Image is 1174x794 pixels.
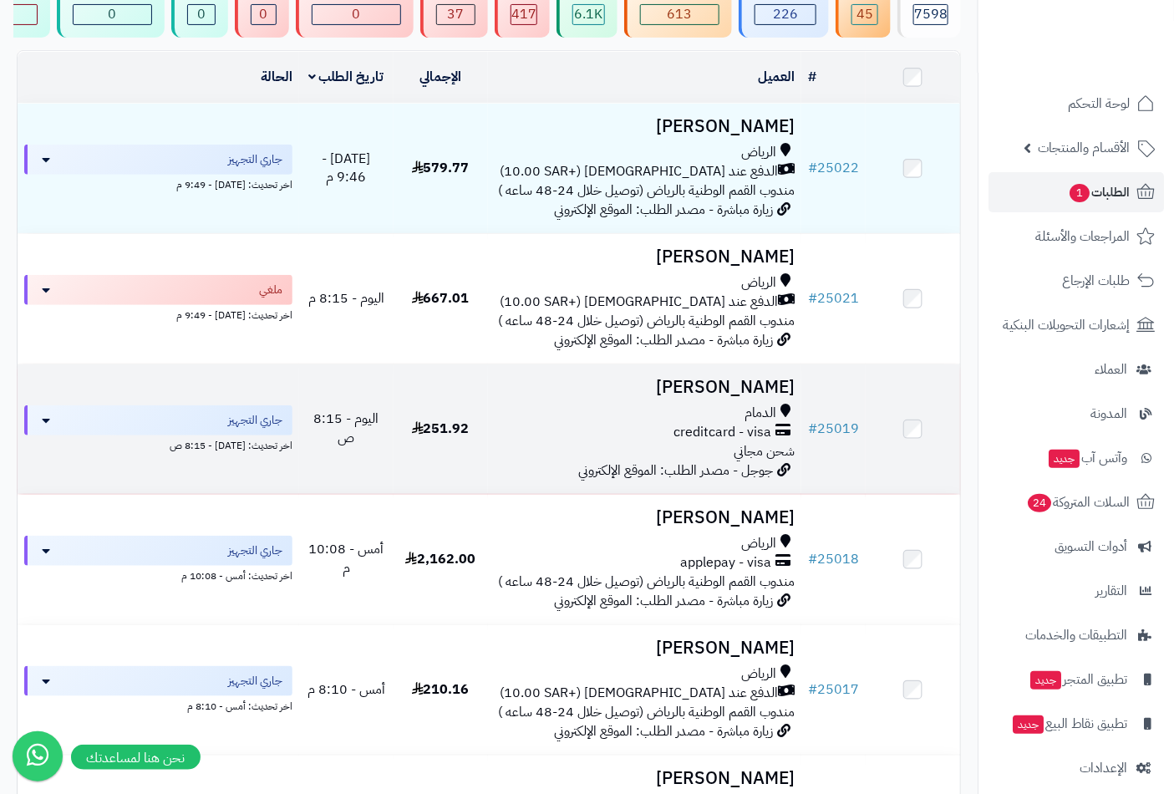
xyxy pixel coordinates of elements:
[745,404,776,423] span: الدمام
[24,305,292,323] div: اخر تحديث: [DATE] - 9:49 م
[1055,535,1127,558] span: أدوات التسويق
[741,664,776,684] span: الرياض
[988,748,1164,788] a: الإعدادات
[322,149,370,188] span: [DATE] - 9:46 م
[495,247,795,267] h3: [PERSON_NAME]
[554,330,773,350] span: زيارة مباشرة - مصدر الطلب: الموقع الإلكتروني
[573,5,604,24] div: 6098
[259,282,282,298] span: ملغي
[500,684,778,703] span: الدفع عند [DEMOGRAPHIC_DATA] (+10.00 SAR)
[1013,715,1044,734] span: جديد
[856,4,873,24] span: 45
[228,673,282,690] span: جاري التجهيز
[1049,450,1080,468] span: جديد
[988,571,1164,611] a: التقارير
[988,84,1164,124] a: لوحة التحكم
[405,549,475,569] span: 2,162.00
[641,5,719,24] div: 613
[914,4,948,24] span: 7598
[554,200,773,220] span: زيارة مباشرة - مصدر الطلب: الموقع الإلكتروني
[988,615,1164,655] a: التطبيقات والخدمات
[1095,579,1127,603] span: التقارير
[741,143,776,162] span: الرياض
[734,441,795,461] span: شحن مجاني
[1062,269,1130,293] span: طلبات الإرجاع
[988,482,1164,522] a: السلات المتروكة24
[673,423,771,442] span: creditcard - visa
[1035,225,1130,248] span: المراجعات والأسئلة
[808,679,859,700] a: #25017
[1090,402,1127,425] span: المدونة
[24,566,292,583] div: اخر تحديث: أمس - 10:08 م
[498,702,795,722] span: مندوب القمم الوطنية بالرياض (توصيل خلال 24-48 ساعه )
[511,5,536,24] div: 417
[1070,184,1090,202] span: 1
[1025,623,1127,647] span: التطبيقات والخدمات
[1095,358,1127,381] span: العملاء
[773,4,798,24] span: 226
[808,288,817,308] span: #
[988,216,1164,257] a: المراجعات والأسئلة
[1068,181,1130,204] span: الطلبات
[988,659,1164,700] a: تطبيق المتجرجديد
[575,4,603,24] span: 6.1K
[412,419,470,439] span: 251.92
[808,158,859,178] a: #25022
[988,704,1164,744] a: تطبيق نقاط البيعجديد
[500,162,778,181] span: الدفع عند [DEMOGRAPHIC_DATA] (+10.00 SAR)
[260,4,268,24] span: 0
[988,261,1164,301] a: طلبات الإرجاع
[808,67,816,87] a: #
[1047,446,1127,470] span: وآتس آب
[228,412,282,429] span: جاري التجهيز
[24,696,292,714] div: اخر تحديث: أمس - 8:10 م
[188,5,215,24] div: 0
[741,534,776,553] span: الرياض
[498,181,795,201] span: مندوب القمم الوطنية بالرياض (توصيل خلال 24-48 ساعه )
[313,5,400,24] div: 0
[808,549,817,569] span: #
[353,4,361,24] span: 0
[498,311,795,331] span: مندوب القمم الوطنية بالرياض (توصيل خلال 24-48 ساعه )
[554,591,773,611] span: زيارة مباشرة - مصدر الطلب: الموقع الإلكتروني
[1011,712,1127,735] span: تطبيق نقاط البيع
[755,5,816,24] div: 226
[307,679,385,700] span: أمس - 8:10 م
[511,4,536,24] span: 417
[228,151,282,168] span: جاري التجهيز
[495,769,795,788] h3: [PERSON_NAME]
[988,349,1164,389] a: العملاء
[554,721,773,741] span: زيارة مباشرة - مصدر الطلب: الموقع الإلكتروني
[741,273,776,293] span: الرياض
[412,679,470,700] span: 210.16
[228,542,282,559] span: جاري التجهيز
[1028,494,1051,512] span: 24
[758,67,795,87] a: العميل
[808,419,817,439] span: #
[495,117,795,136] h3: [PERSON_NAME]
[109,4,117,24] span: 0
[495,639,795,658] h3: [PERSON_NAME]
[988,172,1164,212] a: الطلبات1
[668,4,693,24] span: 613
[1030,671,1061,690] span: جديد
[808,679,817,700] span: #
[1060,47,1158,82] img: logo-2.png
[448,4,465,24] span: 37
[308,288,384,308] span: اليوم - 8:15 م
[1026,491,1130,514] span: السلات المتروكة
[808,288,859,308] a: #25021
[1029,668,1127,691] span: تطبيق المتجر
[808,419,859,439] a: #25019
[988,394,1164,434] a: المدونة
[498,572,795,592] span: مندوب القمم الوطنية بالرياض (توصيل خلال 24-48 ساعه )
[495,378,795,397] h3: [PERSON_NAME]
[419,67,461,87] a: الإجمالي
[1068,92,1130,115] span: لوحة التحكم
[1003,313,1130,337] span: إشعارات التحويلات البنكية
[495,508,795,527] h3: [PERSON_NAME]
[988,438,1164,478] a: وآتس آبجديد
[1080,756,1127,780] span: الإعدادات
[500,293,778,312] span: الدفع عند [DEMOGRAPHIC_DATA] (+10.00 SAR)
[988,527,1164,567] a: أدوات التسويق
